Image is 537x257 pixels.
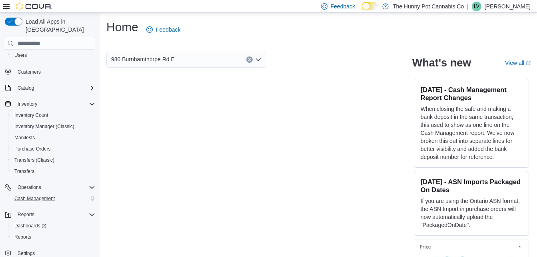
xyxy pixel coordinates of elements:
[8,231,98,243] button: Reports
[14,66,95,76] span: Customers
[11,50,30,60] a: Users
[8,166,98,177] button: Transfers
[18,101,37,107] span: Inventory
[14,146,51,152] span: Purchase Orders
[11,221,50,231] a: Dashboards
[8,50,98,61] button: Users
[14,168,34,175] span: Transfers
[14,123,74,130] span: Inventory Manager (Classic)
[11,194,95,203] span: Cash Management
[8,193,98,204] button: Cash Management
[18,85,34,91] span: Catalog
[8,132,98,143] button: Manifests
[2,182,98,193] button: Operations
[255,56,262,63] button: Open list of options
[14,183,95,192] span: Operations
[11,144,54,154] a: Purchase Orders
[8,110,98,121] button: Inventory Count
[8,220,98,231] a: Dashboards
[156,26,180,34] span: Feedback
[421,105,522,161] p: When closing the safe and making a bank deposit in the same transaction, this used to show as one...
[18,184,41,191] span: Operations
[11,155,58,165] a: Transfers (Classic)
[14,99,95,109] span: Inventory
[2,66,98,77] button: Customers
[14,183,44,192] button: Operations
[11,194,58,203] a: Cash Management
[11,110,95,120] span: Inventory Count
[14,52,27,58] span: Users
[8,143,98,155] button: Purchase Orders
[14,112,48,118] span: Inventory Count
[11,122,78,131] a: Inventory Manager (Classic)
[143,22,184,38] a: Feedback
[111,54,175,64] span: 980 Burnhamthorpe Rd E
[14,135,35,141] span: Manifests
[11,133,38,143] a: Manifests
[18,211,34,218] span: Reports
[14,195,55,202] span: Cash Management
[16,2,52,10] img: Cova
[361,2,378,10] input: Dark Mode
[421,197,522,229] p: If you are using the Ontario ASN format, the ASN Import in purchase orders will now automatically...
[246,56,253,63] button: Clear input
[106,19,138,35] h1: Home
[421,86,522,102] h3: [DATE] - Cash Management Report Changes
[485,2,531,11] p: [PERSON_NAME]
[2,98,98,110] button: Inventory
[14,99,40,109] button: Inventory
[14,157,54,163] span: Transfers (Classic)
[526,61,531,66] svg: External link
[18,250,35,257] span: Settings
[505,60,531,66] a: View allExternal link
[14,210,95,219] span: Reports
[11,232,95,242] span: Reports
[472,2,481,11] div: Laura Vale
[11,50,95,60] span: Users
[8,155,98,166] button: Transfers (Classic)
[11,122,95,131] span: Inventory Manager (Classic)
[412,56,471,69] h2: What's new
[14,234,31,240] span: Reports
[14,83,37,93] button: Catalog
[22,18,95,34] span: Load All Apps in [GEOGRAPHIC_DATA]
[11,144,95,154] span: Purchase Orders
[2,82,98,94] button: Catalog
[14,67,44,77] a: Customers
[8,121,98,132] button: Inventory Manager (Classic)
[14,223,46,229] span: Dashboards
[11,167,95,176] span: Transfers
[467,2,469,11] p: |
[393,2,464,11] p: The Hunny Pot Cannabis Co
[14,83,95,93] span: Catalog
[474,2,479,11] span: LV
[331,2,355,10] span: Feedback
[11,110,52,120] a: Inventory Count
[2,209,98,220] button: Reports
[11,155,95,165] span: Transfers (Classic)
[18,69,41,75] span: Customers
[11,221,95,231] span: Dashboards
[11,133,95,143] span: Manifests
[11,232,34,242] a: Reports
[421,178,522,194] h3: [DATE] - ASN Imports Packaged On Dates
[11,167,38,176] a: Transfers
[14,210,38,219] button: Reports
